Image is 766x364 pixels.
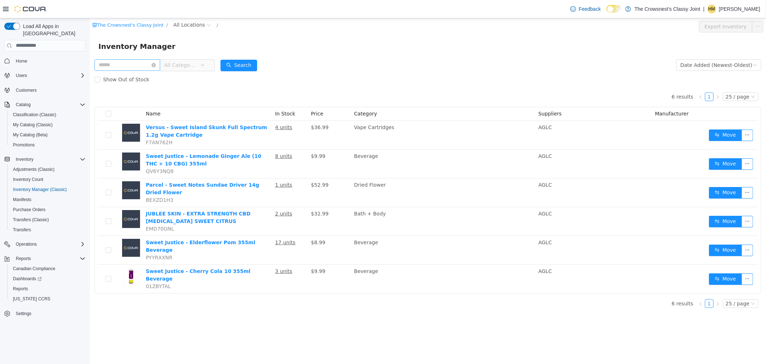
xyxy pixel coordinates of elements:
button: Transfers [7,225,88,235]
span: Dashboards [13,276,42,282]
span: In Stock [185,92,205,98]
button: Catalog [13,100,33,109]
span: $8.99 [221,221,236,227]
div: Date Added (Newest-Oldest) [591,41,663,52]
button: Inventory Count [7,174,88,185]
li: 1 [615,281,624,290]
span: Dashboards [10,274,85,283]
span: AGLC [449,164,462,169]
button: icon: swapMove [619,255,652,267]
span: Washington CCRS [10,295,85,303]
a: Dashboards [7,274,88,284]
button: [US_STATE] CCRS [7,294,88,304]
a: 1 [616,281,623,289]
a: Inventory Count [10,175,46,184]
u: 17 units [185,221,206,227]
span: Purchase Orders [13,207,46,213]
button: Transfers (Classic) [7,215,88,225]
button: Export Inventory [609,3,663,14]
p: | [703,5,705,13]
p: [PERSON_NAME] [719,5,760,13]
td: Dried Flower [261,160,446,189]
button: Inventory [1,154,88,164]
u: 2 units [185,192,203,198]
span: Price [221,92,233,98]
button: Adjustments (Classic) [7,164,88,174]
span: AGLC [449,221,462,227]
span: Reports [13,254,85,263]
span: Name [56,92,71,98]
span: HM [709,5,715,13]
span: Home [13,56,85,65]
button: Operations [1,239,88,249]
span: Customers [13,86,85,95]
div: 25 / page [636,74,660,82]
span: [US_STATE] CCRS [13,296,50,302]
span: EMD70GNL [56,208,84,213]
li: Next Page [624,74,632,83]
span: $32.99 [221,192,239,198]
span: Transfers (Classic) [13,217,49,223]
span: Show Out of Stock [10,58,62,64]
li: Next Page [624,281,632,290]
span: Inventory Manager (Classic) [10,185,85,194]
a: Settings [13,309,34,318]
button: icon: swapMove [619,226,652,238]
a: Parcel - Sweet Notes Sundae Driver 14g Dried Flower [56,164,170,177]
p: The Crowsnest's Classy Joint [635,5,700,13]
span: My Catalog (Classic) [10,120,85,129]
button: icon: swapMove [619,169,652,180]
img: Cova [14,5,47,13]
span: QV6Y3NQ8 [56,150,84,156]
span: / [76,4,78,9]
span: Classification (Classic) [13,112,56,118]
a: icon: shopThe Crowsnest's Classy Joint [3,4,74,9]
span: My Catalog (Beta) [10,131,85,139]
i: icon: down [661,283,665,288]
span: Catalog [16,102,31,108]
li: 1 [615,74,624,83]
a: Adjustments (Classic) [10,165,57,174]
a: Transfers [10,226,34,234]
span: Category [264,92,287,98]
span: Inventory [16,156,33,162]
a: Sweet Justice - Elderflower Pom 355ml Beverage [56,221,166,235]
i: icon: left [609,77,613,81]
span: All Categories [74,43,107,50]
span: AGLC [449,250,462,256]
span: Customers [16,87,37,93]
span: Manifests [13,197,31,203]
span: Canadian Compliance [10,264,85,273]
li: 6 results [582,281,603,290]
button: Users [1,70,88,81]
span: $9.99 [221,250,236,256]
span: Operations [13,240,85,249]
td: Beverage [261,131,446,160]
td: Beverage [261,246,446,275]
u: 1 units [185,164,203,169]
button: Inventory Manager (Classic) [7,185,88,195]
span: Settings [16,311,31,317]
span: PYYRXXNR [56,236,83,242]
button: icon: ellipsis [662,3,674,14]
span: Promotions [10,141,85,149]
button: Settings [1,308,88,319]
span: 01ZBYTAL [56,265,81,271]
div: Holly McQuarrie [707,5,716,13]
a: 1 [616,74,623,82]
a: Customers [13,86,40,95]
button: icon: ellipsis [652,169,663,180]
button: Catalog [1,100,88,110]
button: Reports [1,254,88,264]
span: Catalog [13,100,85,109]
i: icon: close-circle [62,45,66,49]
button: Canadian Compliance [7,264,88,274]
span: Reports [10,285,85,293]
i: icon: shop [3,4,7,9]
button: Manifests [7,195,88,205]
button: My Catalog (Classic) [7,120,88,130]
a: Reports [10,285,31,293]
span: Settings [13,309,85,318]
i: icon: right [626,77,630,81]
